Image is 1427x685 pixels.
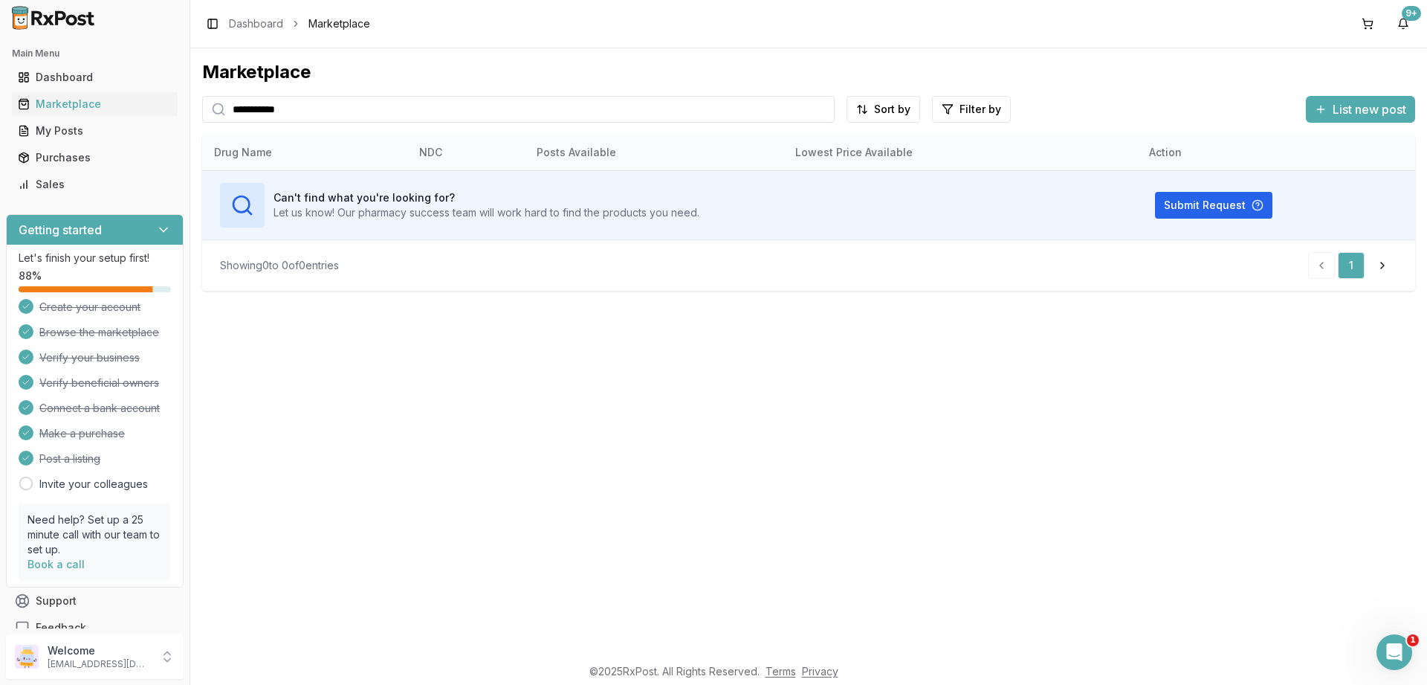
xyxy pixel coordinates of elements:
[18,123,172,138] div: My Posts
[783,135,1137,170] th: Lowest Price Available
[1333,100,1406,118] span: List new post
[39,325,159,340] span: Browse the marketplace
[960,102,1001,117] span: Filter by
[802,665,838,678] a: Privacy
[12,91,178,118] a: Marketplace
[6,173,184,196] button: Sales
[19,251,171,266] p: Let's finish your setup first!
[874,102,910,117] span: Sort by
[6,6,101,30] img: RxPost Logo
[1306,103,1415,118] a: List new post
[1407,634,1419,646] span: 1
[6,146,184,170] button: Purchases
[12,171,178,198] a: Sales
[6,614,184,641] button: Feedback
[766,665,796,678] a: Terms
[525,135,783,170] th: Posts Available
[6,588,184,614] button: Support
[1391,12,1415,36] button: 9+
[18,70,172,85] div: Dashboard
[18,177,172,192] div: Sales
[39,477,148,492] a: Invite your colleagues
[847,96,920,123] button: Sort by
[12,118,178,144] a: My Posts
[308,16,370,31] span: Marketplace
[407,135,525,170] th: NDC
[6,92,184,116] button: Marketplace
[1137,135,1415,170] th: Action
[1368,252,1397,279] a: Go to next page
[1306,96,1415,123] button: List new post
[229,16,283,31] a: Dashboard
[12,48,178,60] h2: Main Menu
[1376,634,1412,670] iframe: Intercom live chat
[202,60,1415,84] div: Marketplace
[932,96,1011,123] button: Filter by
[1402,6,1421,21] div: 9+
[1308,252,1397,279] nav: pagination
[39,300,140,315] span: Create your account
[1338,252,1365,279] a: 1
[18,97,172,112] div: Marketplace
[15,645,39,669] img: User avatar
[220,258,339,273] div: Showing 0 to 0 of 0 entries
[36,620,86,635] span: Feedback
[12,64,178,91] a: Dashboard
[39,350,140,365] span: Verify your business
[27,558,85,570] a: Book a call
[27,512,162,557] p: Need help? Set up a 25 minute call with our team to set up.
[19,268,42,283] span: 88 %
[12,144,178,171] a: Purchases
[6,65,184,89] button: Dashboard
[48,658,151,670] p: [EMAIL_ADDRESS][DOMAIN_NAME]
[39,376,159,390] span: Verify beneficial owners
[39,426,125,441] span: Make a purchase
[39,451,100,466] span: Post a listing
[6,119,184,143] button: My Posts
[229,16,370,31] nav: breadcrumb
[18,150,172,165] div: Purchases
[1155,192,1272,219] button: Submit Request
[48,643,151,658] p: Welcome
[19,221,102,239] h3: Getting started
[274,205,699,220] p: Let us know! Our pharmacy success team will work hard to find the products you need.
[274,190,699,205] h3: Can't find what you're looking for?
[39,401,160,416] span: Connect a bank account
[202,135,407,170] th: Drug Name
